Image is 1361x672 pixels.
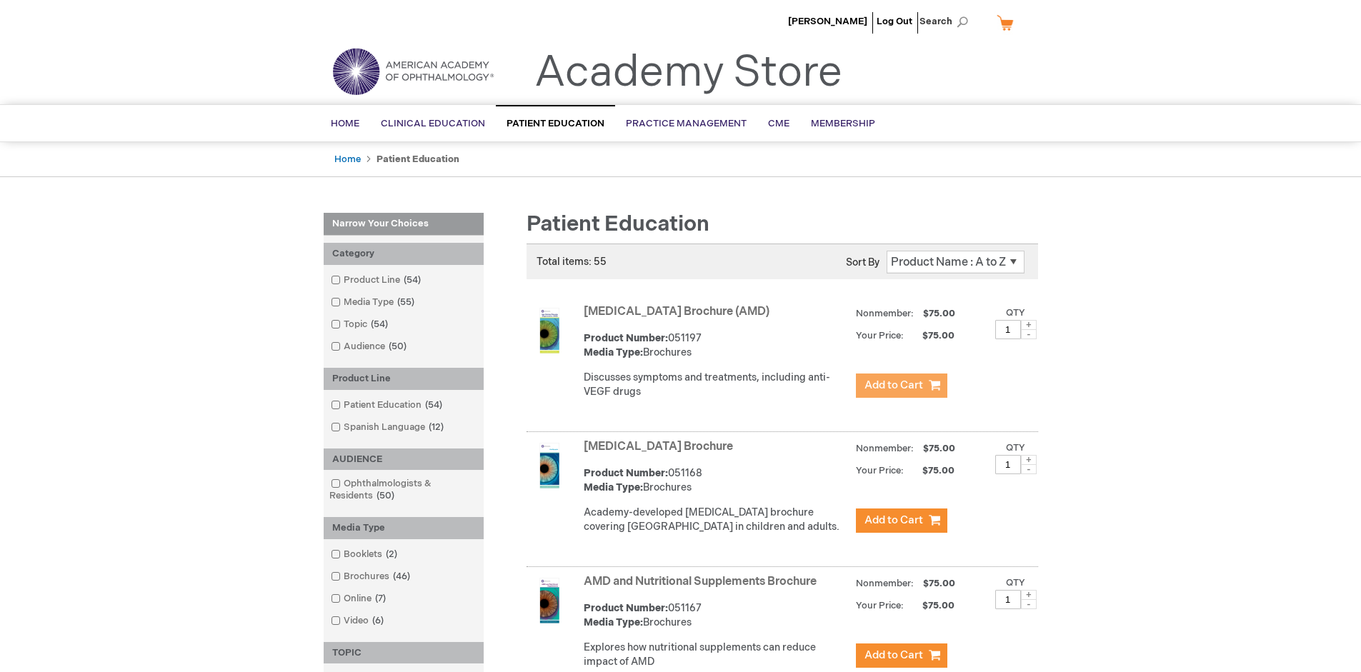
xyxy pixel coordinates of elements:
a: Academy Store [534,47,842,99]
span: Total items: 55 [537,256,607,268]
strong: Narrow Your Choices [324,213,484,236]
button: Add to Cart [856,373,947,398]
div: 051197 Brochures [584,331,849,360]
img: Age-Related Macular Degeneration Brochure (AMD) [527,308,572,353]
strong: Product Number: [584,332,668,344]
span: 7 [372,593,389,604]
strong: Your Price: [856,465,904,476]
a: Ophthalmologists & Residents50 [327,477,480,503]
a: Video6 [327,614,389,628]
label: Qty [1006,442,1025,453]
button: Add to Cart [856,643,947,668]
strong: Nonmember: [856,305,914,323]
strong: Media Type: [584,346,643,358]
label: Qty [1006,577,1025,588]
div: Product Line [324,368,484,390]
a: Product Line54 [327,274,427,287]
a: Brochures46 [327,570,416,583]
strong: Patient Education [377,154,459,165]
div: 051168 Brochures [584,466,849,495]
span: Clinical Education [381,118,485,129]
a: Log Out [877,16,912,27]
div: Category [324,243,484,265]
span: 50 [373,490,398,501]
a: AMD and Nutritional Supplements Brochure [584,575,817,588]
a: [MEDICAL_DATA] Brochure (AMD) [584,305,769,319]
button: Add to Cart [856,508,947,533]
label: Qty [1006,307,1025,319]
input: Qty [995,320,1021,339]
img: Amblyopia Brochure [527,443,572,488]
span: Add to Cart [864,378,923,392]
span: Home [331,118,359,129]
div: Media Type [324,517,484,539]
strong: Product Number: [584,467,668,479]
strong: Nonmember: [856,575,914,593]
strong: Your Price: [856,330,904,341]
p: Discusses symptoms and treatments, including anti-VEGF drugs [584,371,849,399]
div: 051167 Brochures [584,601,849,630]
div: AUDIENCE [324,448,484,471]
strong: Product Number: [584,602,668,614]
p: Explores how nutritional supplements can reduce impact of AMD [584,641,849,669]
a: [PERSON_NAME] [788,16,867,27]
span: Membership [811,118,875,129]
span: Practice Management [626,118,747,129]
img: AMD and Nutritional Supplements Brochure [527,578,572,623]
span: $75.00 [921,308,957,319]
a: Topic54 [327,318,394,331]
span: $75.00 [921,578,957,589]
input: Qty [995,455,1021,474]
span: $75.00 [906,465,957,476]
span: $75.00 [921,443,957,454]
input: Qty [995,590,1021,609]
span: CME [768,118,789,129]
span: Patient Education [507,118,604,129]
span: $75.00 [906,600,957,611]
span: 2 [382,548,401,560]
strong: Your Price: [856,600,904,611]
a: Spanish Language12 [327,421,449,434]
span: 46 [389,571,414,582]
a: [MEDICAL_DATA] Brochure [584,440,733,453]
p: Academy-developed [MEDICAL_DATA] brochure covering [GEOGRAPHIC_DATA] in children and adults. [584,506,849,534]
span: Add to Cart [864,648,923,662]
span: Add to Cart [864,513,923,527]
span: 54 [400,274,424,286]
strong: Media Type: [584,616,643,628]
a: Media Type55 [327,296,420,309]
a: Online7 [327,592,392,606]
span: 6 [369,615,387,626]
strong: Media Type: [584,481,643,493]
span: Patient Education [527,211,709,237]
span: 55 [394,296,418,308]
span: 50 [385,341,410,352]
a: Home [334,154,361,165]
a: Patient Education54 [327,398,448,412]
span: Search [919,7,974,36]
span: 54 [367,319,392,330]
span: 12 [425,421,447,433]
strong: Nonmember: [856,440,914,458]
div: TOPIC [324,642,484,664]
span: $75.00 [906,330,957,341]
span: 54 [422,399,446,411]
a: Audience50 [327,340,412,353]
label: Sort By [846,256,879,269]
a: Booklets2 [327,548,403,561]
